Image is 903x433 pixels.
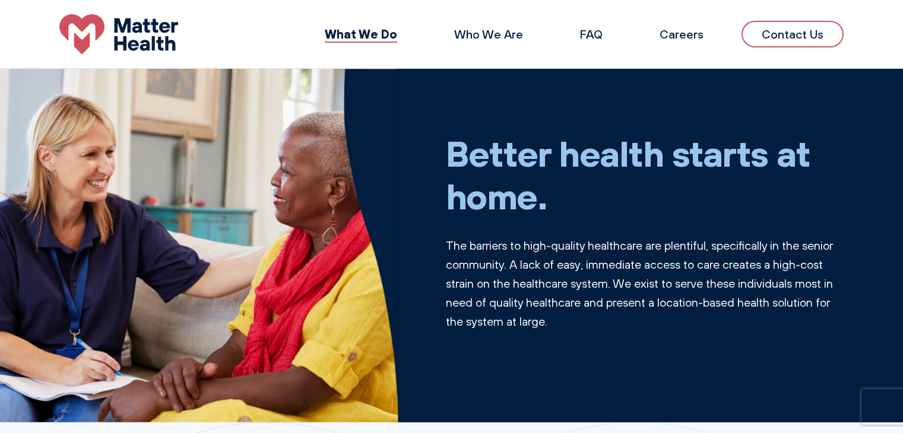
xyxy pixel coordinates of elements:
[660,27,704,42] a: Careers
[446,132,844,217] h1: Better health starts at home.
[325,26,397,42] a: What We Do
[454,27,523,42] a: Who We Are
[580,27,603,42] a: FAQ
[742,21,844,47] a: Contact Us
[446,236,844,331] p: The barriers to high-quality healthcare are plentiful, specifically in the senior community. A la...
